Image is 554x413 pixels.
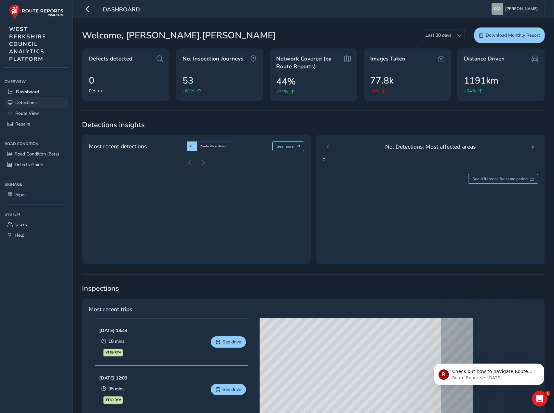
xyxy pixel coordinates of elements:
[82,120,545,130] span: Detections insights
[15,110,39,116] span: Route View
[182,74,194,87] span: 53
[5,159,68,170] a: Defects Guide
[464,74,498,87] span: 1191km
[472,176,528,181] span: See difference for same period
[160,386,177,392] span: 95 mins
[370,55,405,63] span: Images Taken
[5,77,68,87] div: Overview
[545,391,550,396] span: 1
[492,3,503,15] img: diamond-layout
[423,30,454,41] span: Last 30 days
[15,192,27,198] span: Signs
[89,142,147,151] span: Most recent detections
[89,74,94,87] span: 0
[82,29,276,42] span: Welcome, [PERSON_NAME].[PERSON_NAME]
[187,141,197,151] div: AI
[5,189,68,200] a: Signs
[200,144,227,149] span: Route View defect
[5,180,68,189] div: Signage
[97,321,149,363] img: rrgpu-1424524313998
[464,55,505,63] span: Distance Driven
[5,139,68,149] div: Road Condition
[385,142,476,151] span: No. Detections: Most affected areas
[5,230,68,241] a: Help
[97,368,149,410] img: rrgpu-1424524313998
[151,375,179,381] div: [DATE] 12:03
[276,88,288,95] span: +21%
[5,87,68,97] a: Dashboard
[9,5,63,19] img: rr logo
[282,339,301,345] span: See drive
[5,219,68,230] a: Users
[272,141,304,151] button: See more
[15,221,27,228] span: Users
[89,87,96,94] span: 0%
[189,144,193,149] span: AI
[270,384,305,395] button: See drive
[270,336,305,348] button: See drive
[486,32,540,38] span: Download Monthly Report
[15,162,43,168] span: Defects Guide
[151,327,179,334] div: [DATE] 13:44
[464,87,476,94] span: +34%
[16,89,39,95] span: Dashboard
[492,3,540,15] button: [PERSON_NAME]
[370,74,394,87] span: 77.8k
[505,3,538,15] span: [PERSON_NAME]
[182,87,195,94] span: +61%
[157,350,173,355] span: YT69 RYV
[15,232,24,238] span: Help
[474,27,545,43] button: Download Monthly Report
[103,6,140,15] span: Dashboard
[82,284,545,293] span: Inspections
[316,135,545,265] div: 0
[89,305,132,313] span: Most recent trips
[160,338,177,344] span: 18 mins
[15,121,30,127] span: Repairs
[15,151,59,157] span: Road Condition (Beta)
[5,97,68,108] a: Detections
[5,209,68,219] div: System
[468,174,538,184] button: See difference for same period
[5,119,68,129] a: Repairs
[532,391,547,406] iframe: Intercom live chat
[197,141,232,151] div: Route View defect
[5,149,68,159] a: Road Condition (Beta)
[182,55,243,63] span: No. Inspection Journeys
[15,100,37,106] span: Detections
[157,397,173,403] span: YT69 RYV
[5,108,68,119] a: Route View
[276,75,296,88] span: 44%
[370,87,379,94] span: -5%
[277,144,294,149] span: See more
[276,55,343,70] span: Network Covered (by Route Reports)
[9,25,46,63] span: WEST BERKSHIRE COUNCIL ANALYTICS PLATFORM
[89,55,132,63] span: Defects detected
[424,350,554,395] iframe: Intercom notifications message
[282,386,301,393] span: See drive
